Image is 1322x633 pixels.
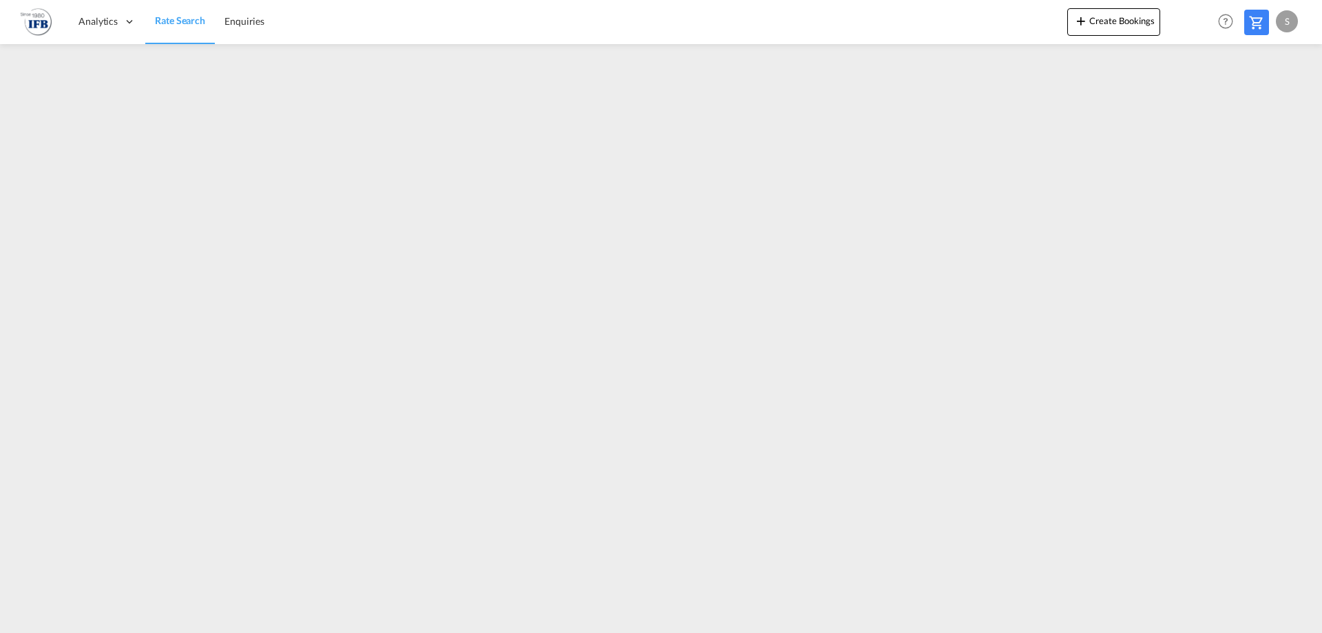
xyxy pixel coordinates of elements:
div: S [1276,10,1298,32]
img: de31bbe0256b11eebba44b54815f083d.png [21,6,52,37]
button: icon-plus 400-fgCreate Bookings [1067,8,1160,36]
div: Help [1214,10,1244,34]
span: Help [1214,10,1237,33]
span: Analytics [78,14,118,28]
span: Rate Search [155,14,205,26]
span: Enquiries [224,15,264,27]
md-icon: icon-plus 400-fg [1073,12,1089,29]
